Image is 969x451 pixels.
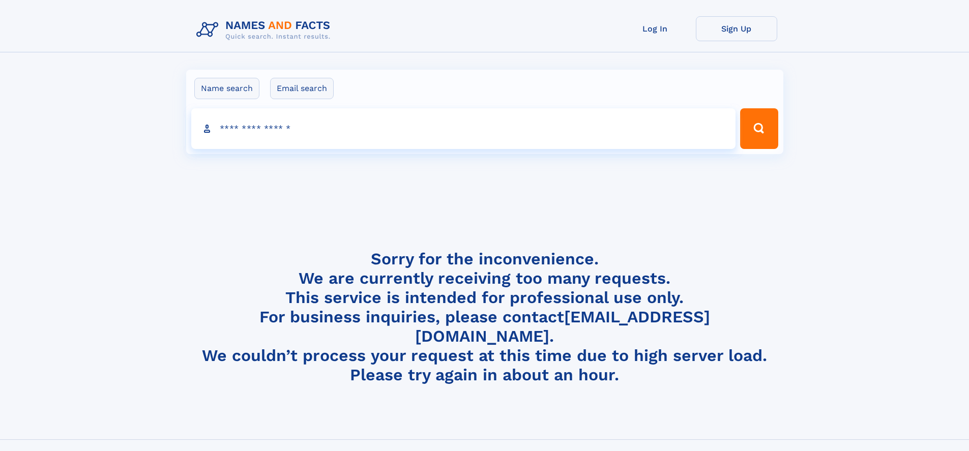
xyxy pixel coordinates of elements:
[270,78,334,99] label: Email search
[696,16,777,41] a: Sign Up
[191,108,736,149] input: search input
[192,249,777,385] h4: Sorry for the inconvenience. We are currently receiving too many requests. This service is intend...
[192,16,339,44] img: Logo Names and Facts
[614,16,696,41] a: Log In
[740,108,778,149] button: Search Button
[194,78,259,99] label: Name search
[415,307,710,346] a: [EMAIL_ADDRESS][DOMAIN_NAME]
